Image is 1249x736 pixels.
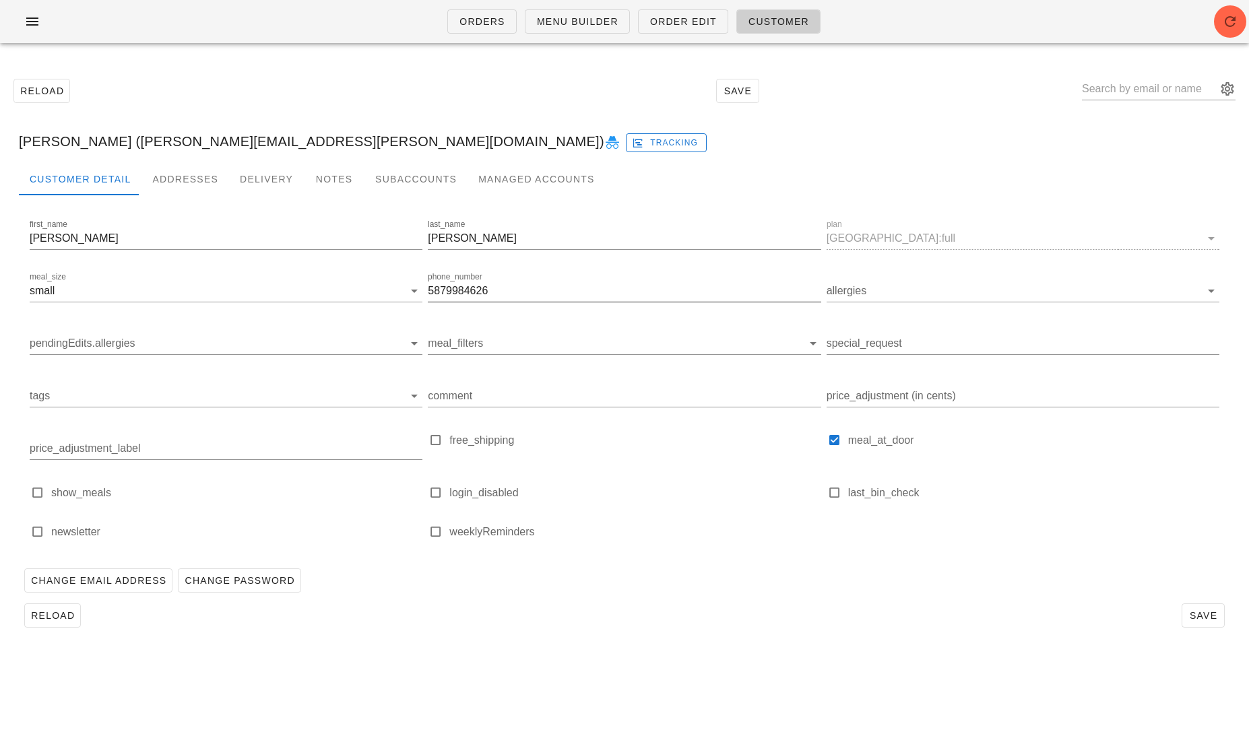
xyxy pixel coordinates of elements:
[364,163,468,195] div: Subaccounts
[1188,610,1219,621] span: Save
[30,385,422,407] div: tags
[8,120,1241,163] div: [PERSON_NAME] ([PERSON_NAME][EMAIL_ADDRESS][PERSON_NAME][DOMAIN_NAME])
[449,434,821,447] label: free_shipping
[1182,603,1225,628] button: Save
[638,9,728,34] a: Order Edit
[428,272,482,282] label: phone_number
[184,575,294,586] span: Change Password
[30,333,422,354] div: pendingEdits.allergies
[51,486,422,500] label: show_meals
[30,220,67,230] label: first_name
[19,163,141,195] div: Customer Detail
[827,228,1219,249] div: plan[GEOGRAPHIC_DATA]:full
[536,16,618,27] span: Menu Builder
[827,220,842,230] label: plan
[30,280,422,302] div: meal_sizesmall
[30,575,166,586] span: Change Email Address
[30,285,55,297] div: small
[24,568,172,593] button: Change Email Address
[635,137,698,149] span: Tracking
[848,434,1219,447] label: meal_at_door
[1219,81,1236,97] button: appended action
[848,486,1219,500] label: last_bin_check
[649,16,717,27] span: Order Edit
[141,163,229,195] div: Addresses
[748,16,809,27] span: Customer
[13,79,70,103] button: Reload
[304,163,364,195] div: Notes
[229,163,304,195] div: Delivery
[24,603,81,628] button: Reload
[736,9,821,34] a: Customer
[626,131,707,152] a: Tracking
[449,525,821,539] label: weeklyReminders
[459,16,505,27] span: Orders
[468,163,605,195] div: Managed Accounts
[20,86,64,96] span: Reload
[30,272,66,282] label: meal_size
[1082,78,1217,100] input: Search by email or name
[722,86,753,96] span: Save
[716,79,759,103] button: Save
[447,9,517,34] a: Orders
[178,568,300,593] button: Change Password
[827,280,1219,302] div: allergies
[428,220,465,230] label: last_name
[30,610,75,621] span: Reload
[626,133,707,152] button: Tracking
[525,9,630,34] a: Menu Builder
[428,333,821,354] div: meal_filters
[51,525,422,539] label: newsletter
[449,486,821,500] label: login_disabled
